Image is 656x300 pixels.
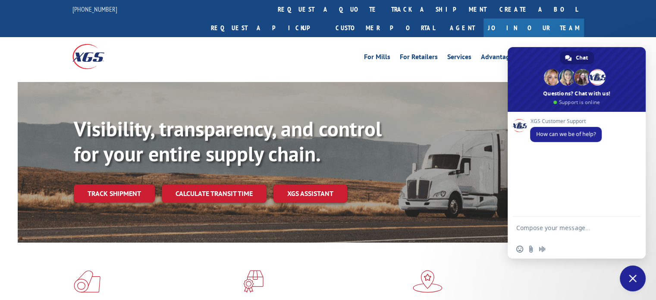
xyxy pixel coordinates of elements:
[72,5,117,13] a: [PHONE_NUMBER]
[162,184,267,203] a: Calculate transit time
[620,265,646,291] div: Close chat
[204,19,329,37] a: Request a pickup
[516,246,523,253] span: Insert an emoji
[74,115,382,167] b: Visibility, transparency, and control for your entire supply chain.
[413,270,443,293] img: xgs-icon-flagship-distribution-model-red
[539,246,546,253] span: Audio message
[329,19,441,37] a: Customer Portal
[441,19,483,37] a: Agent
[516,224,618,240] textarea: Compose your message...
[481,54,516,63] a: Advantages
[400,54,438,63] a: For Retailers
[576,51,588,64] span: Chat
[447,54,471,63] a: Services
[74,270,100,293] img: xgs-icon-total-supply-chain-intelligence-red
[74,184,155,202] a: Track shipment
[560,51,594,64] div: Chat
[364,54,390,63] a: For Mills
[243,270,264,293] img: xgs-icon-focused-on-flooring-red
[536,130,596,138] span: How can we be of help?
[530,118,602,124] span: XGS Customer Support
[527,246,534,253] span: Send a file
[483,19,584,37] a: Join Our Team
[273,184,347,203] a: XGS ASSISTANT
